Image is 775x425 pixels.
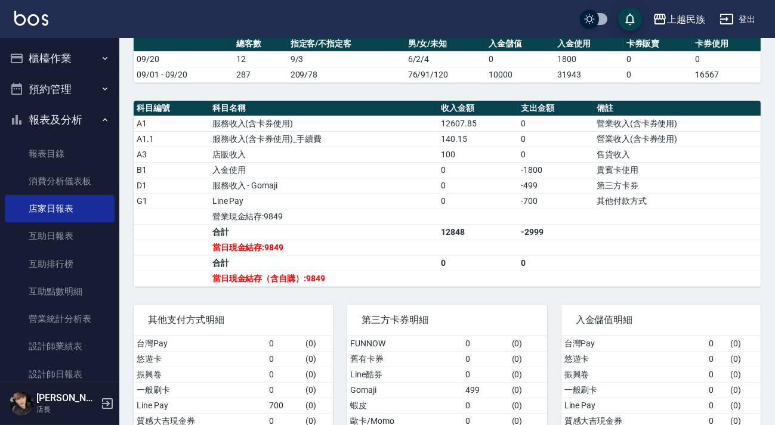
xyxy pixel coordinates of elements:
[134,147,209,162] td: A3
[518,178,594,193] td: -499
[623,36,692,52] th: 卡券販賣
[134,382,266,398] td: 一般刷卡
[5,305,115,333] a: 營業統計分析表
[209,178,439,193] td: 服務收入 - Gomaji
[462,336,509,352] td: 0
[209,101,439,116] th: 科目名稱
[134,131,209,147] td: A1.1
[5,104,115,135] button: 報表及分析
[5,222,115,250] a: 互助日報表
[561,398,706,413] td: Line Pay
[209,240,439,255] td: 當日現金結存:9849
[303,382,334,398] td: ( 0 )
[134,101,761,287] table: a dense table
[209,255,439,271] td: 合計
[518,162,594,178] td: -1800
[462,382,509,398] td: 499
[288,51,405,67] td: 9/3
[233,51,288,67] td: 12
[347,367,462,382] td: Line酷券
[518,255,594,271] td: 0
[5,43,115,74] button: 櫃檯作業
[715,8,761,30] button: 登出
[518,193,594,209] td: -700
[134,178,209,193] td: D1
[5,250,115,278] a: 互助排行榜
[209,162,439,178] td: 入金使用
[303,398,334,413] td: ( 0 )
[209,193,439,209] td: Line Pay
[288,67,405,82] td: 209/78
[438,162,518,178] td: 0
[727,398,761,413] td: ( 0 )
[623,51,692,67] td: 0
[134,193,209,209] td: G1
[518,101,594,116] th: 支出金額
[266,367,303,382] td: 0
[266,351,303,367] td: 0
[347,382,462,398] td: Gomaji
[462,367,509,382] td: 0
[134,116,209,131] td: A1
[347,398,462,413] td: 蝦皮
[576,314,746,326] span: 入金儲值明細
[5,140,115,167] a: 報表目錄
[692,51,761,67] td: 0
[692,36,761,52] th: 卡券使用
[561,367,706,382] td: 振興卷
[134,162,209,178] td: B1
[692,67,761,82] td: 16567
[405,67,486,82] td: 76/91/120
[233,67,288,82] td: 287
[303,351,334,367] td: ( 0 )
[10,392,33,415] img: Person
[36,392,97,404] h5: [PERSON_NAME]
[509,398,547,413] td: ( 0 )
[594,147,761,162] td: 售貨收入
[438,101,518,116] th: 收入金額
[554,67,623,82] td: 31943
[561,351,706,367] td: 悠遊卡
[594,162,761,178] td: 貴賓卡使用
[266,382,303,398] td: 0
[554,51,623,67] td: 1800
[438,224,518,240] td: 12848
[509,367,547,382] td: ( 0 )
[706,398,728,413] td: 0
[618,7,642,31] button: save
[594,101,761,116] th: 備註
[706,351,728,367] td: 0
[509,351,547,367] td: ( 0 )
[405,36,486,52] th: 男/女/未知
[288,36,405,52] th: 指定客/不指定客
[509,336,547,352] td: ( 0 )
[438,131,518,147] td: 140.15
[233,36,288,52] th: 總客數
[554,36,623,52] th: 入金使用
[209,209,439,224] td: 營業現金結存:9849
[5,167,115,195] a: 消費分析儀表板
[518,147,594,162] td: 0
[518,131,594,147] td: 0
[134,351,266,367] td: 悠遊卡
[14,11,48,26] img: Logo
[561,382,706,398] td: 一般刷卡
[727,367,761,382] td: ( 0 )
[362,314,532,326] span: 第三方卡券明細
[486,51,554,67] td: 0
[594,116,761,131] td: 營業收入(含卡券使用)
[303,367,334,382] td: ( 0 )
[134,398,266,413] td: Line Pay
[209,116,439,131] td: 服務收入(含卡券使用)
[134,367,266,382] td: 振興卷
[209,131,439,147] td: 服務收入(含卡券使用)_手續費
[5,195,115,222] a: 店家日報表
[148,314,319,326] span: 其他支付方式明細
[438,116,518,131] td: 12607.85
[462,398,509,413] td: 0
[486,67,554,82] td: 10000
[5,74,115,105] button: 預約管理
[134,67,233,82] td: 09/01 - 09/20
[561,336,706,352] td: 台灣Pay
[727,336,761,352] td: ( 0 )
